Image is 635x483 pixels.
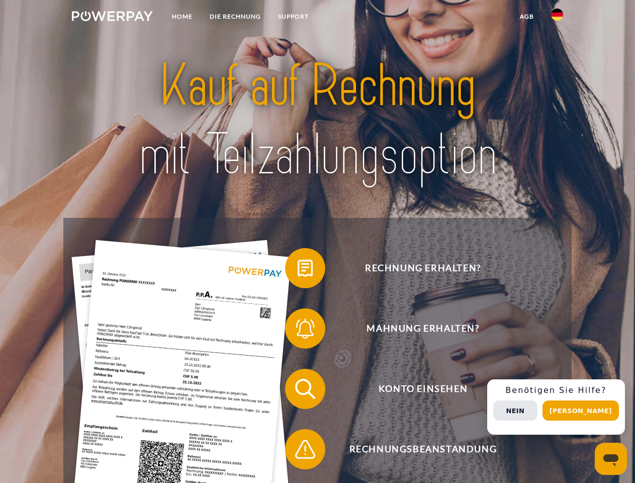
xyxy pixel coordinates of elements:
iframe: Schaltfläche zum Öffnen des Messaging-Fensters [595,443,627,475]
img: logo-powerpay-white.svg [72,11,153,21]
a: agb [511,8,542,26]
a: Home [163,8,201,26]
span: Mahnung erhalten? [300,308,546,349]
button: Rechnung erhalten? [285,248,547,288]
button: Konto einsehen [285,369,547,409]
img: qb_bill.svg [293,256,318,281]
span: Rechnungsbeanstandung [300,429,546,469]
button: [PERSON_NAME] [542,400,619,421]
button: Nein [493,400,537,421]
span: Konto einsehen [300,369,546,409]
img: de [551,9,563,21]
span: Rechnung erhalten? [300,248,546,288]
a: SUPPORT [269,8,317,26]
div: Schnellhilfe [487,379,625,435]
img: title-powerpay_de.svg [96,48,539,193]
a: DIE RECHNUNG [201,8,269,26]
button: Mahnung erhalten? [285,308,547,349]
button: Rechnungsbeanstandung [285,429,547,469]
img: qb_search.svg [293,376,318,401]
img: qb_warning.svg [293,437,318,462]
h3: Benötigen Sie Hilfe? [493,385,619,395]
img: qb_bell.svg [293,316,318,341]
